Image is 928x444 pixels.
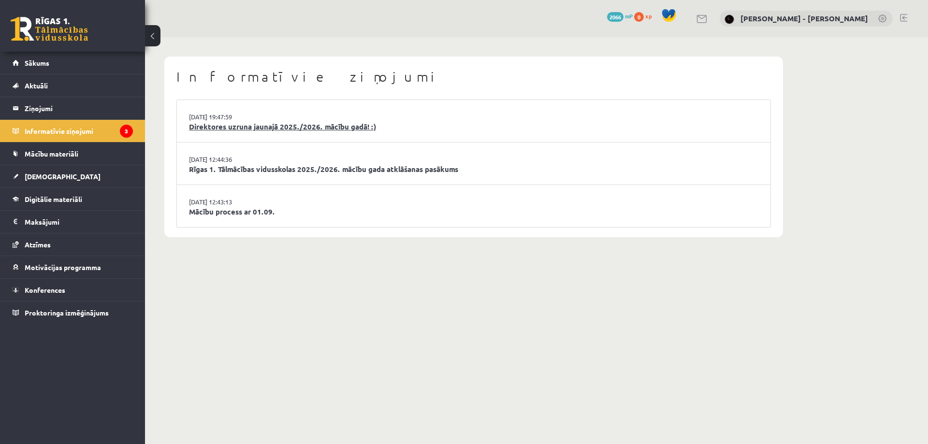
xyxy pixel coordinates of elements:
[25,149,78,158] span: Mācību materiāli
[13,256,133,278] a: Motivācijas programma
[13,143,133,165] a: Mācību materiāli
[25,172,101,181] span: [DEMOGRAPHIC_DATA]
[189,121,758,132] a: Direktores uzruna jaunajā 2025./2026. mācību gadā! :)
[25,308,109,317] span: Proktoringa izmēģinājums
[607,12,633,20] a: 2066 mP
[625,12,633,20] span: mP
[13,279,133,301] a: Konferences
[25,58,49,67] span: Sākums
[25,240,51,249] span: Atzīmes
[189,197,261,207] a: [DATE] 12:43:13
[11,17,88,41] a: Rīgas 1. Tālmācības vidusskola
[189,112,261,122] a: [DATE] 19:47:59
[25,81,48,90] span: Aktuāli
[13,74,133,97] a: Aktuāli
[13,52,133,74] a: Sākums
[25,286,65,294] span: Konferences
[25,211,133,233] legend: Maksājumi
[120,125,133,138] i: 3
[725,14,734,24] img: Kristers Vītums - Jaunzems
[13,301,133,324] a: Proktoringa izmēģinājums
[634,12,656,20] a: 0 xp
[634,12,644,22] span: 0
[25,97,133,119] legend: Ziņojumi
[189,206,758,217] a: Mācību process ar 01.09.
[13,233,133,256] a: Atzīmes
[189,164,758,175] a: Rīgas 1. Tālmācības vidusskolas 2025./2026. mācību gada atklāšanas pasākums
[740,14,868,23] a: [PERSON_NAME] - [PERSON_NAME]
[176,69,771,85] h1: Informatīvie ziņojumi
[25,263,101,272] span: Motivācijas programma
[189,155,261,164] a: [DATE] 12:44:36
[13,165,133,187] a: [DEMOGRAPHIC_DATA]
[25,120,133,142] legend: Informatīvie ziņojumi
[25,195,82,203] span: Digitālie materiāli
[13,120,133,142] a: Informatīvie ziņojumi3
[13,188,133,210] a: Digitālie materiāli
[13,97,133,119] a: Ziņojumi
[645,12,652,20] span: xp
[13,211,133,233] a: Maksājumi
[607,12,623,22] span: 2066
